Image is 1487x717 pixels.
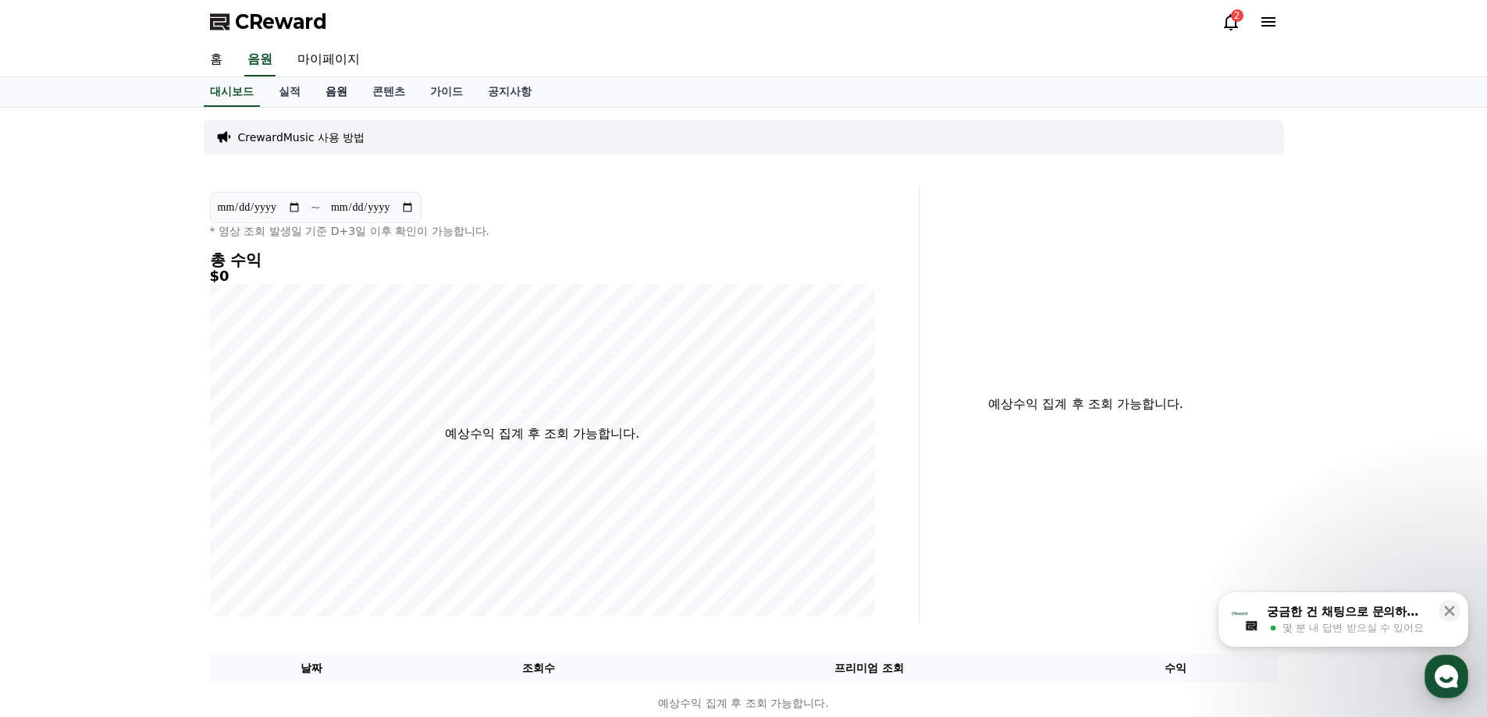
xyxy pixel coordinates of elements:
[932,395,1240,414] p: 예상수익 집계 후 조회 가능합니다.
[313,77,360,107] a: 음원
[210,223,875,239] p: * 영상 조회 발생일 기준 D+3일 이후 확인이 가능합니다.
[210,251,875,268] h4: 총 수익
[475,77,544,107] a: 공지사항
[143,519,162,531] span: 대화
[1074,654,1278,683] th: 수익
[1231,9,1243,22] div: 2
[210,268,875,284] h5: $0
[285,44,372,76] a: 마이페이지
[5,495,103,534] a: 홈
[197,44,235,76] a: 홈
[210,9,327,34] a: CReward
[445,424,639,443] p: 예상수익 집계 후 조회 가능합니다.
[103,495,201,534] a: 대화
[418,77,475,107] a: 가이드
[241,518,260,531] span: 설정
[360,77,418,107] a: 콘텐츠
[664,654,1074,683] th: 프리미엄 조회
[210,654,414,683] th: 날짜
[266,77,313,107] a: 실적
[413,654,663,683] th: 조회수
[1222,12,1240,31] a: 2
[311,198,321,217] p: ~
[204,77,260,107] a: 대시보드
[49,518,59,531] span: 홈
[244,44,276,76] a: 음원
[235,9,327,34] span: CReward
[238,130,365,145] a: CrewardMusic 사용 방법
[211,695,1277,712] p: 예상수익 집계 후 조회 가능합니다.
[201,495,300,534] a: 설정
